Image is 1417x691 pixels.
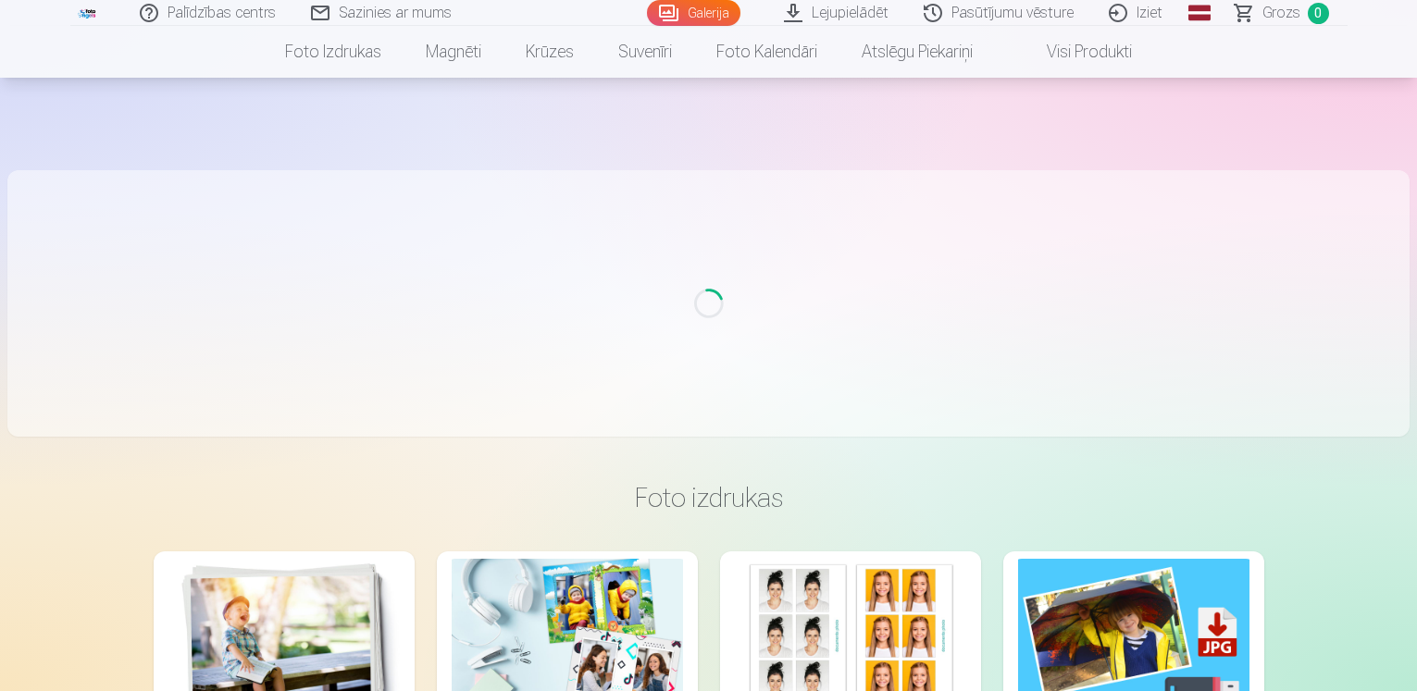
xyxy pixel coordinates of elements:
a: Foto izdrukas [263,26,404,78]
a: Atslēgu piekariņi [839,26,995,78]
h3: Foto izdrukas [168,481,1249,514]
span: Grozs [1262,2,1300,24]
a: Krūzes [503,26,596,78]
a: Foto kalendāri [694,26,839,78]
span: 0 [1308,3,1329,24]
a: Suvenīri [596,26,694,78]
a: Visi produkti [995,26,1154,78]
a: Magnēti [404,26,503,78]
img: /fa1 [78,7,98,19]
